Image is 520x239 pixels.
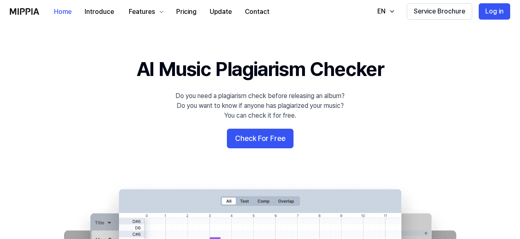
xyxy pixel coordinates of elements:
a: Home [47,0,78,23]
button: Update [203,4,238,20]
img: logo [10,8,39,15]
button: Log in [479,3,510,20]
button: Introduce [78,4,121,20]
div: EN [376,7,387,16]
button: Check For Free [227,129,294,148]
a: Update [203,0,238,23]
div: Features [127,7,157,17]
button: Service Brochure [407,3,472,20]
div: Do you need a plagiarism check before releasing an album? Do you want to know if anyone has plagi... [175,91,345,121]
h1: AI Music Plagiarism Checker [137,56,384,83]
button: Features [121,4,170,20]
button: EN [369,3,400,20]
button: Pricing [170,4,203,20]
button: Home [47,4,78,20]
button: Contact [238,4,276,20]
